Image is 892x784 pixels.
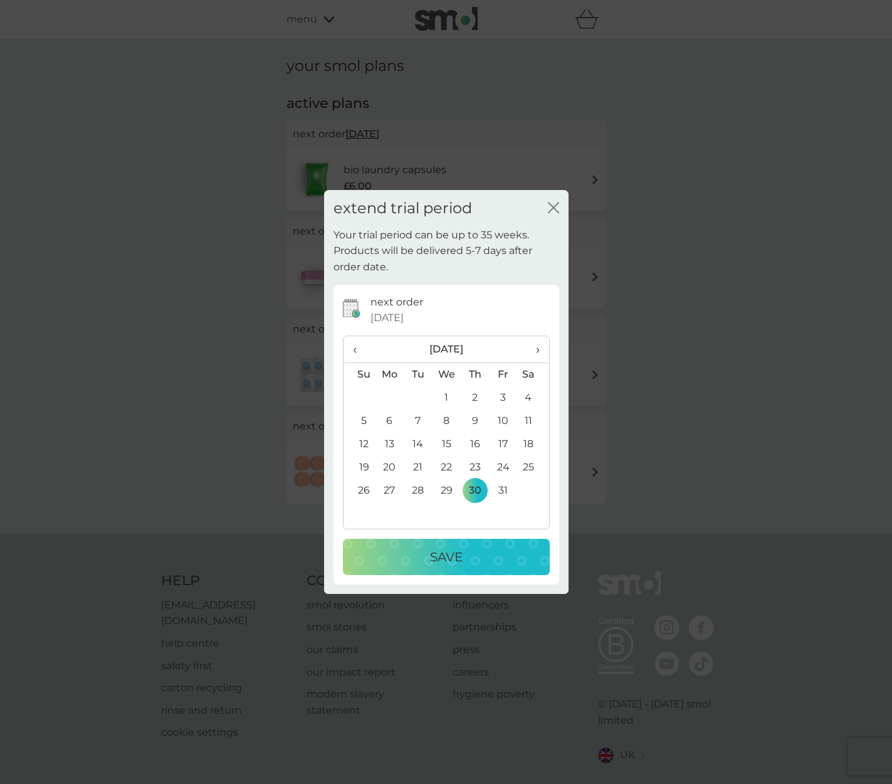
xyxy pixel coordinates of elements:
th: We [432,363,461,386]
td: 2 [461,386,489,410]
th: Su [344,363,375,386]
td: 4 [517,386,548,410]
th: Tu [404,363,432,386]
td: 28 [404,479,432,502]
span: ‹ [353,336,366,363]
p: next order [370,294,423,310]
td: 6 [375,410,404,433]
td: 10 [489,410,517,433]
td: 17 [489,433,517,456]
td: 13 [375,433,404,456]
td: 1 [432,386,461,410]
td: 19 [344,456,375,479]
th: Fr [489,363,517,386]
td: 29 [432,479,461,502]
td: 24 [489,456,517,479]
td: 30 [461,479,489,502]
td: 23 [461,456,489,479]
td: 12 [344,433,375,456]
td: 31 [489,479,517,502]
p: Your trial period can be up to 35 weeks. Products will be delivered 5-7 days after order date. [333,227,559,275]
td: 14 [404,433,432,456]
th: Sa [517,363,548,386]
h2: extend trial period [333,199,472,218]
th: Th [461,363,489,386]
button: close [548,202,559,215]
td: 11 [517,410,548,433]
td: 15 [432,433,461,456]
p: Save [430,547,463,567]
td: 26 [344,479,375,502]
span: › [527,336,539,363]
td: 7 [404,410,432,433]
td: 25 [517,456,548,479]
span: [DATE] [370,310,404,326]
td: 20 [375,456,404,479]
td: 9 [461,410,489,433]
th: Mo [375,363,404,386]
td: 27 [375,479,404,502]
td: 8 [432,410,461,433]
button: Save [343,539,550,575]
td: 22 [432,456,461,479]
td: 21 [404,456,432,479]
td: 18 [517,433,548,456]
th: [DATE] [375,336,518,363]
td: 5 [344,410,375,433]
td: 3 [489,386,517,410]
td: 16 [461,433,489,456]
